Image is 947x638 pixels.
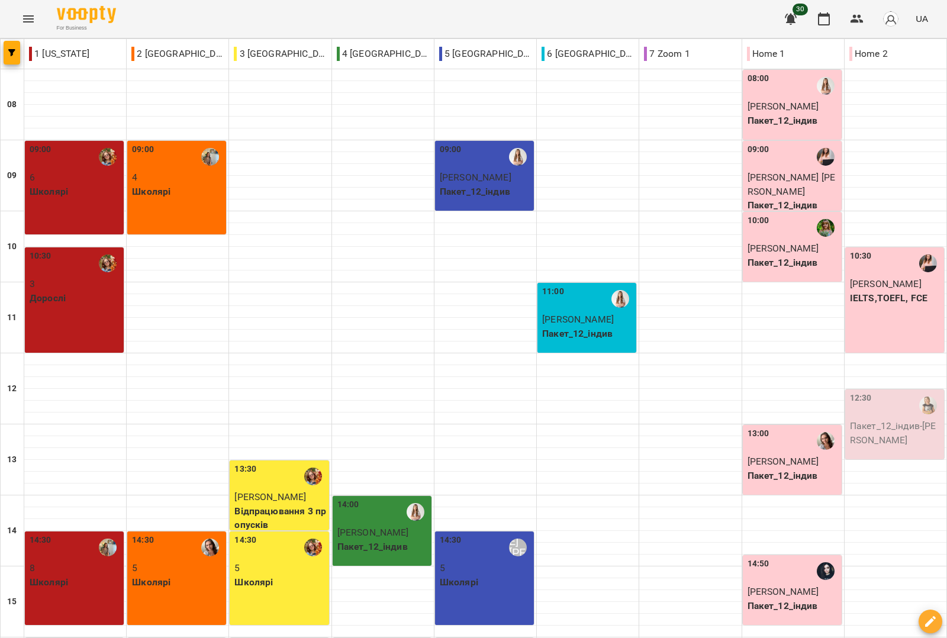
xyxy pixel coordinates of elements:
[748,243,819,254] span: [PERSON_NAME]
[748,72,769,85] label: 08:00
[509,148,527,166] img: Михно Віта Олександрівна
[29,47,89,61] p: 1 [US_STATE]
[7,311,17,324] h6: 11
[57,6,116,23] img: Voopty Logo
[850,278,922,289] span: [PERSON_NAME]
[30,291,121,305] p: Дорослі
[201,148,219,166] img: Шевчук Аліна Олегівна
[849,47,888,61] p: Home 2
[542,285,564,298] label: 11:00
[201,539,219,556] img: Пасєка Катерина Василівна
[747,47,785,61] p: Home 1
[440,172,511,183] span: [PERSON_NAME]
[304,539,322,556] img: Божко Тетяна Олексіївна
[57,24,116,32] span: For Business
[882,11,899,27] img: avatar_s.png
[7,595,17,608] h6: 15
[850,250,872,263] label: 10:30
[817,562,835,580] img: Мерквіладзе Саломе Теймуразівна
[440,534,462,547] label: 14:30
[337,47,429,61] p: 4 [GEOGRAPHIC_DATA]
[919,397,937,414] img: Шиленко Альона Федорівна
[30,534,51,547] label: 14:30
[542,314,614,325] span: [PERSON_NAME]
[234,575,326,589] p: Школярі
[132,185,224,199] p: Школярі
[817,77,835,95] div: Михно Віта Олександрівна
[748,143,769,156] label: 09:00
[509,539,527,556] div: Межевих Євгенія Леонідівна
[337,498,359,511] label: 14:00
[132,561,224,575] p: 5
[7,453,17,466] h6: 13
[748,427,769,440] label: 13:00
[440,561,532,575] p: 5
[407,503,424,521] img: Михно Віта Олександрівна
[817,219,835,237] img: Дворова Ксенія Василівна
[748,469,839,483] p: Пакет_12_індив
[817,148,835,166] img: Коляда Юлія Алішерівна
[99,254,117,272] img: Божко Тетяна Олексіївна
[234,491,306,502] span: [PERSON_NAME]
[611,290,629,308] img: Михно Віта Олександрівна
[817,432,835,450] img: Пасєка Катерина Василівна
[337,527,409,538] span: [PERSON_NAME]
[748,558,769,571] label: 14:50
[132,575,224,589] p: Школярі
[30,185,121,199] p: Школярі
[30,170,121,185] p: 6
[337,540,429,554] p: Пакет_12_індив
[30,575,121,589] p: Школярі
[99,148,117,166] img: Божко Тетяна Олексіївна
[793,4,808,15] span: 30
[850,392,872,405] label: 12:30
[440,185,532,199] p: Пакет_12_індив
[850,291,942,305] p: IELTS,TOEFL, FCE
[911,8,933,30] button: UA
[30,143,51,156] label: 09:00
[234,463,256,476] label: 13:30
[7,169,17,182] h6: 09
[850,419,942,447] p: Пакет_12_індив - [PERSON_NAME]
[748,198,839,212] p: Пакет_12_індив
[30,250,51,263] label: 10:30
[304,468,322,485] div: Божко Тетяна Олексіївна
[748,172,836,197] span: [PERSON_NAME] [PERSON_NAME]
[748,456,819,467] span: [PERSON_NAME]
[30,277,121,291] p: 3
[234,47,326,61] p: 3 [GEOGRAPHIC_DATA]
[14,5,43,33] button: Menu
[440,575,532,589] p: Школярі
[132,143,154,156] label: 09:00
[542,327,634,341] p: Пакет_12_індив
[132,170,224,185] p: 4
[542,47,634,61] p: 6 [GEOGRAPHIC_DATA]
[234,504,326,532] p: Відпрацювання 3 пропусків
[7,240,17,253] h6: 10
[748,101,819,112] span: [PERSON_NAME]
[919,254,937,272] img: Коляда Юлія Алішерівна
[440,143,462,156] label: 09:00
[99,539,117,556] img: Шевчук Аліна Олегівна
[439,47,532,61] p: 5 [GEOGRAPHIC_DATA]
[748,214,769,227] label: 10:00
[748,114,839,128] p: Пакет_12_індив
[7,98,17,111] h6: 08
[7,382,17,395] h6: 12
[234,534,256,547] label: 14:30
[132,534,154,547] label: 14:30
